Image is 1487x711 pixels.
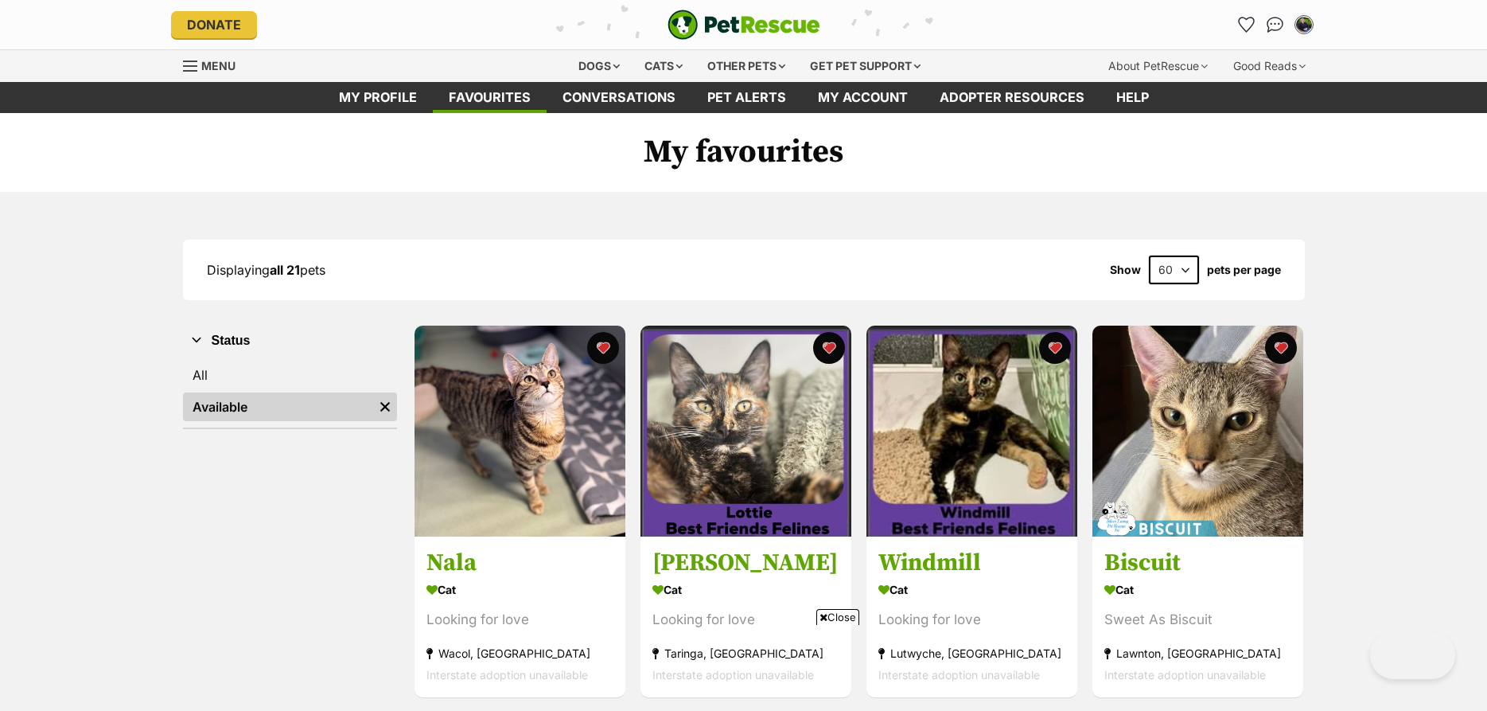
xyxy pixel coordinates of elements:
div: Other pets [696,50,796,82]
a: All [183,361,397,389]
div: Status [183,357,397,428]
a: Adopter resources [924,82,1100,113]
a: [PERSON_NAME] Cat Looking for love Taringa, [GEOGRAPHIC_DATA] Interstate adoption unavailable fav... [640,537,851,698]
span: Close [816,609,859,625]
img: chat-41dd97257d64d25036548639549fe6c8038ab92f7586957e7f3b1b290dea8141.svg [1267,17,1283,33]
span: Interstate adoption unavailable [426,669,588,682]
a: Biscuit Cat Sweet As Biscuit Lawnton, [GEOGRAPHIC_DATA] Interstate adoption unavailable favourite [1092,537,1303,698]
span: Interstate adoption unavailable [878,669,1040,682]
img: Biscuit [1092,326,1303,537]
div: Get pet support [799,50,932,82]
div: Cat [652,579,839,602]
a: My profile [323,82,433,113]
a: Conversations [1263,12,1288,37]
strong: all 21 [270,262,300,278]
img: Lottie [640,326,851,537]
div: Good Reads [1222,50,1317,82]
a: Nala Cat Looking for love Wacol, [GEOGRAPHIC_DATA] Interstate adoption unavailable favourite [415,537,625,698]
a: Donate [171,11,257,38]
a: Help [1100,82,1165,113]
span: Show [1110,264,1141,276]
button: My account [1291,12,1317,37]
ul: Account quick links [1234,12,1317,37]
a: Windmill Cat Looking for love Lutwyche, [GEOGRAPHIC_DATA] Interstate adoption unavailable favourite [866,537,1077,698]
span: Displaying pets [207,262,325,278]
a: conversations [547,82,691,113]
a: Favourites [433,82,547,113]
h3: Windmill [878,549,1065,579]
a: Pet alerts [691,82,802,113]
iframe: Advertisement [454,631,1034,703]
div: Dogs [567,50,631,82]
a: Favourites [1234,12,1259,37]
div: Cats [633,50,694,82]
span: Menu [201,59,236,72]
img: Windmill [866,326,1077,537]
div: Cat [878,579,1065,602]
button: favourite [813,332,845,364]
a: PetRescue [668,10,820,40]
label: pets per page [1207,264,1281,276]
div: Looking for love [426,610,613,631]
div: Cat [426,579,613,602]
button: favourite [587,332,619,364]
div: Wacol, [GEOGRAPHIC_DATA] [426,643,613,665]
button: favourite [1039,332,1071,364]
img: Maree Gray profile pic [1296,17,1312,33]
div: Cat [1104,579,1291,602]
a: Remove filter [373,393,397,421]
h3: Biscuit [1104,549,1291,579]
img: logo-e224e6f780fb5917bec1dbf3a21bbac754714ae5b6737aabdf751b685950b380.svg [668,10,820,40]
h3: Nala [426,549,613,579]
div: Lutwyche, [GEOGRAPHIC_DATA] [878,643,1065,665]
a: My account [802,82,924,113]
button: favourite [1265,332,1297,364]
div: Looking for love [878,610,1065,631]
h3: [PERSON_NAME] [652,549,839,579]
div: Lawnton, [GEOGRAPHIC_DATA] [1104,643,1291,665]
button: Status [183,330,397,351]
span: Interstate adoption unavailable [1104,669,1266,682]
div: Sweet As Biscuit [1104,610,1291,631]
div: About PetRescue [1097,50,1219,82]
a: Available [183,393,373,421]
img: Nala [415,326,625,537]
iframe: Help Scout Beacon - Open [1370,631,1455,679]
a: Menu [183,50,247,79]
div: Looking for love [652,610,839,631]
